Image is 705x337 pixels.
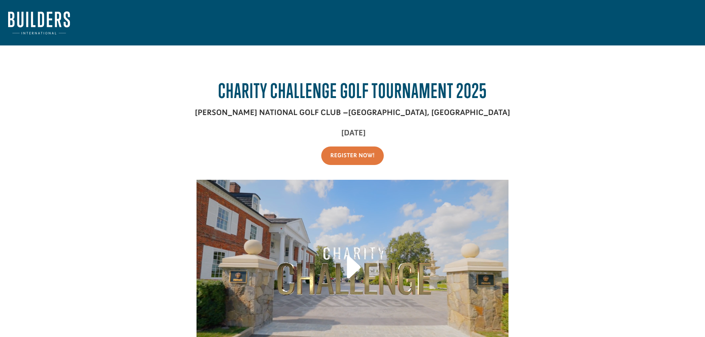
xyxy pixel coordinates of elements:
[341,128,366,138] b: [DATE]
[8,11,70,34] img: Builders International
[321,146,384,165] a: Register Now!
[195,107,348,117] span: [PERSON_NAME] NATIONAL GOLF CLUB –
[348,107,510,117] span: [GEOGRAPHIC_DATA], [GEOGRAPHIC_DATA]
[153,79,553,106] h2: Charity Challenge Golf Tournament 2025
